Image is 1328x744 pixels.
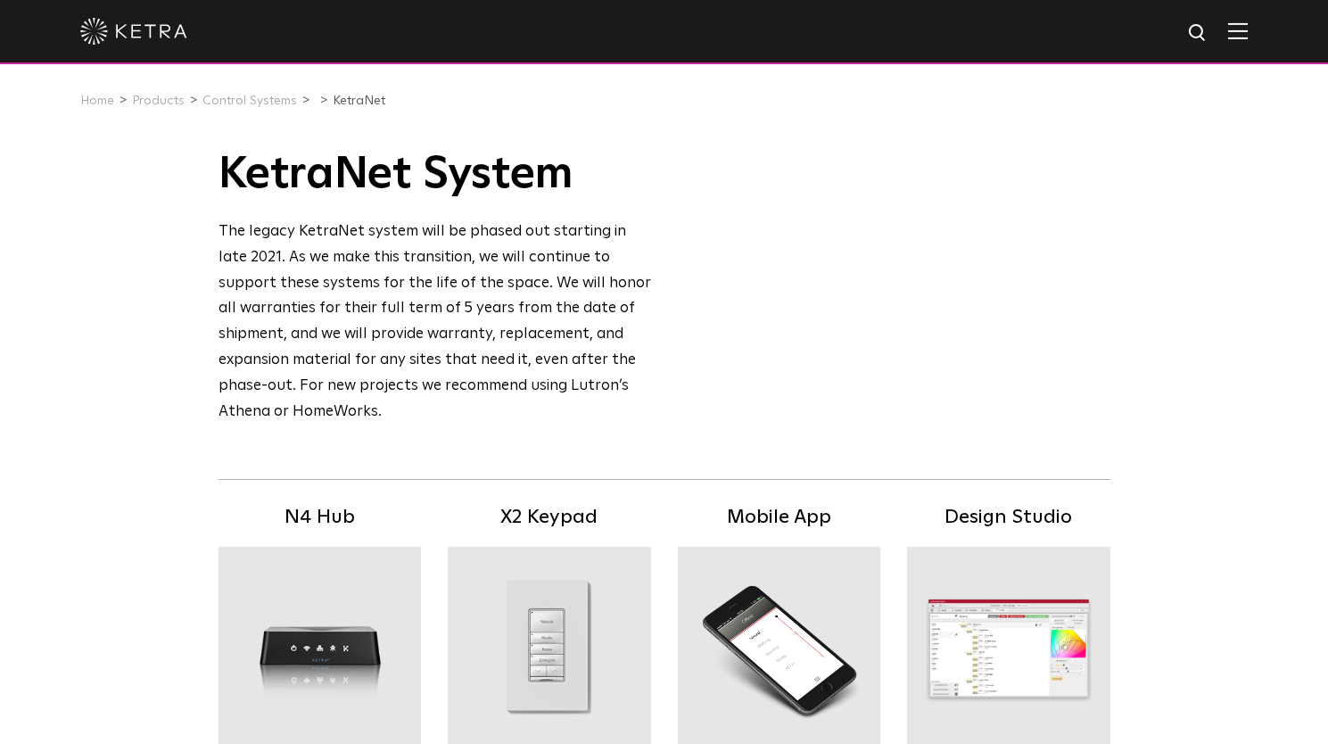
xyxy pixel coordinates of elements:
img: ketra-logo-2019-white [80,18,187,45]
h5: N4 Hub [219,502,422,533]
img: search icon [1187,22,1209,45]
a: KetraNet [333,95,385,107]
h5: X2 Keypad [448,502,651,533]
h5: Design Studio [907,502,1110,533]
a: Home [80,95,114,107]
h1: KetraNet System [219,148,653,202]
a: Products [132,95,185,107]
img: Hamburger%20Nav.svg [1228,22,1248,39]
h5: Mobile App [678,502,881,533]
a: Control Systems [202,95,297,107]
div: The legacy KetraNet system will be phased out starting in late 2021. As we make this transition, ... [219,219,653,426]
